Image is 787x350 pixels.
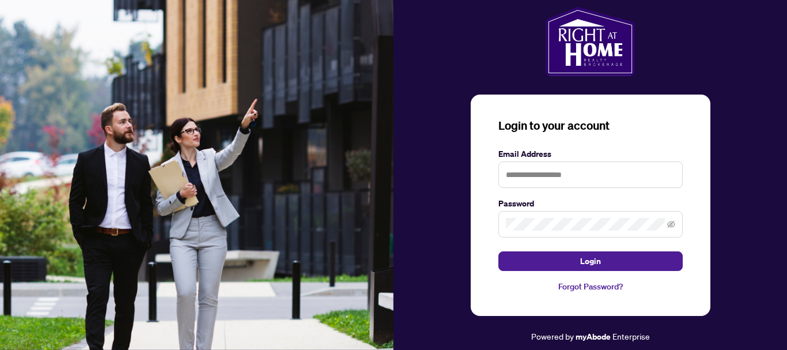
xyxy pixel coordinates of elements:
[498,280,683,293] a: Forgot Password?
[531,331,574,341] span: Powered by
[612,331,650,341] span: Enterprise
[576,330,611,343] a: myAbode
[546,7,635,76] img: ma-logo
[498,197,683,210] label: Password
[498,251,683,271] button: Login
[498,148,683,160] label: Email Address
[667,220,675,228] span: eye-invisible
[580,252,601,270] span: Login
[498,118,683,134] h3: Login to your account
